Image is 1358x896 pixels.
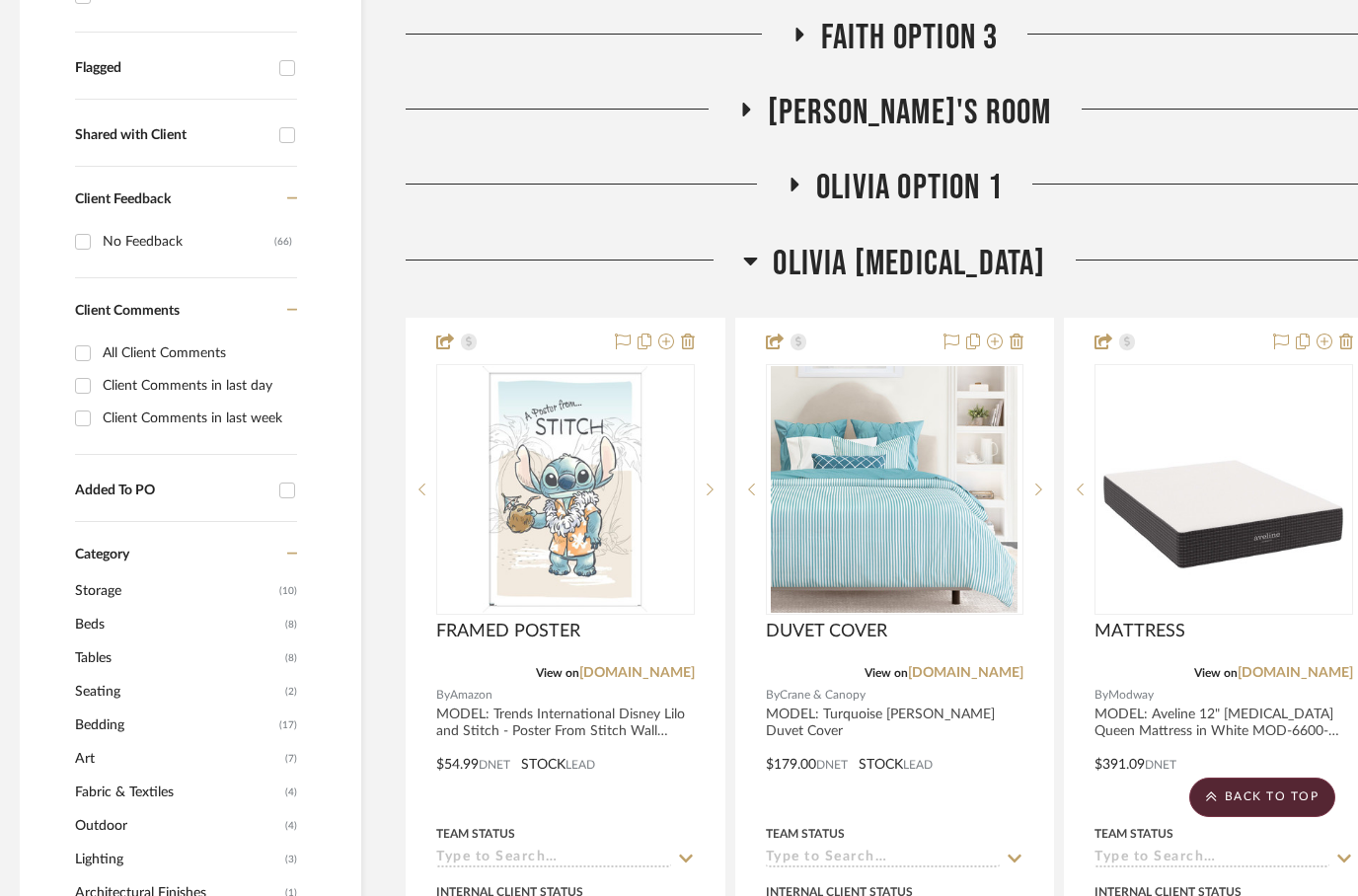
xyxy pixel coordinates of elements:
a: [DOMAIN_NAME] [579,666,695,680]
img: DUVET COVER [771,366,1018,613]
span: Category [75,547,129,563]
span: Client Comments [75,304,180,318]
span: (7) [285,743,297,775]
div: Team Status [436,825,515,843]
div: Team Status [1094,825,1173,843]
span: By [766,686,780,705]
div: No Feedback [103,226,274,258]
span: Tables [75,641,280,675]
span: [PERSON_NAME]'s Room [768,92,1052,134]
span: Seating [75,675,280,709]
span: Olivia [MEDICAL_DATA] [773,243,1045,285]
span: (2) [285,676,297,708]
span: Lighting [75,843,280,876]
div: Flagged [75,60,269,77]
span: Client Feedback [75,192,171,206]
span: (4) [285,777,297,808]
span: View on [1194,667,1238,679]
span: Faith Option 3 [821,17,999,59]
span: Outdoor [75,809,280,843]
span: Art [75,742,280,776]
span: Fabric & Textiles [75,776,280,809]
input: Type to Search… [766,850,1001,868]
div: All Client Comments [103,337,292,369]
div: Shared with Client [75,127,269,144]
img: MATTRESS [1100,366,1347,613]
span: MATTRESS [1094,621,1185,642]
a: [DOMAIN_NAME] [908,666,1023,680]
img: FRAMED POSTER [483,366,647,613]
span: By [436,686,450,705]
input: Type to Search… [1094,850,1329,868]
div: Added To PO [75,483,269,499]
span: FRAMED POSTER [436,621,580,642]
a: [DOMAIN_NAME] [1238,666,1353,680]
span: (3) [285,844,297,875]
span: By [1094,686,1108,705]
div: Client Comments in last week [103,403,292,434]
span: Storage [75,574,274,608]
span: Olivia Option 1 [816,167,1003,209]
div: Team Status [766,825,845,843]
div: Client Comments in last day [103,370,292,402]
span: View on [536,667,579,679]
span: DUVET COVER [766,621,887,642]
span: (17) [279,709,297,741]
span: Crane & Canopy [780,686,866,705]
span: Bedding [75,709,274,742]
span: View on [865,667,908,679]
span: (10) [279,575,297,607]
span: Beds [75,608,280,641]
span: Amazon [450,686,492,705]
span: (8) [285,642,297,674]
span: Modway [1108,686,1154,705]
input: Type to Search… [436,850,671,868]
span: (8) [285,609,297,640]
scroll-to-top-button: BACK TO TOP [1189,778,1335,817]
span: (4) [285,810,297,842]
div: (66) [274,226,292,258]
